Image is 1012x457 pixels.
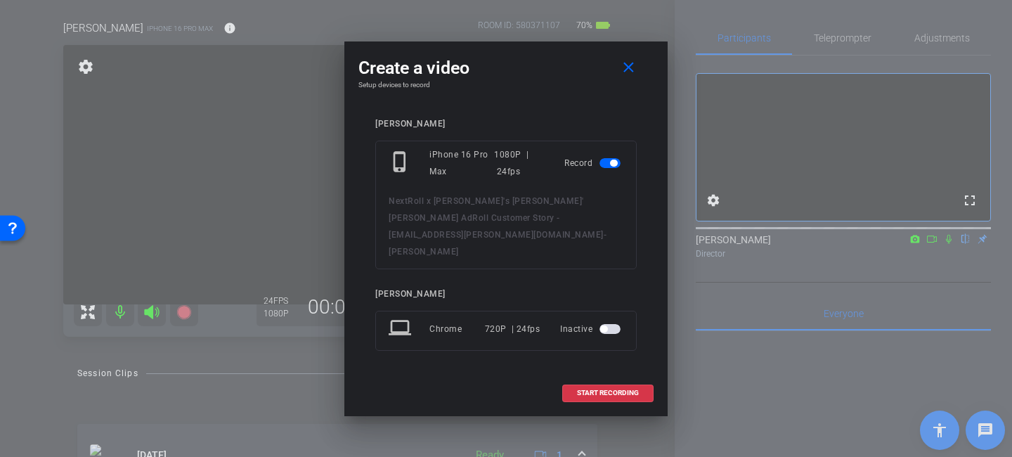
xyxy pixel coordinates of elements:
mat-icon: laptop [389,316,414,342]
div: Inactive [560,316,623,342]
div: Record [564,146,623,180]
span: [PERSON_NAME] [389,247,459,257]
span: START RECORDING [577,390,639,397]
div: 720P | 24fps [485,316,540,342]
div: Create a video [358,56,654,81]
mat-icon: phone_iphone [389,150,414,176]
div: iPhone 16 Pro Max [429,146,494,180]
span: - [604,230,607,240]
div: Chrome [429,316,485,342]
div: [PERSON_NAME] [375,119,637,129]
span: NextRoll x [PERSON_NAME]'s [PERSON_NAME]' [PERSON_NAME] AdRoll Customer Story - [EMAIL_ADDRESS][P... [389,196,604,240]
h4: Setup devices to record [358,81,654,89]
mat-icon: close [620,59,637,77]
div: [PERSON_NAME] [375,289,637,300]
button: START RECORDING [562,385,654,402]
div: 1080P | 24fps [494,146,544,180]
